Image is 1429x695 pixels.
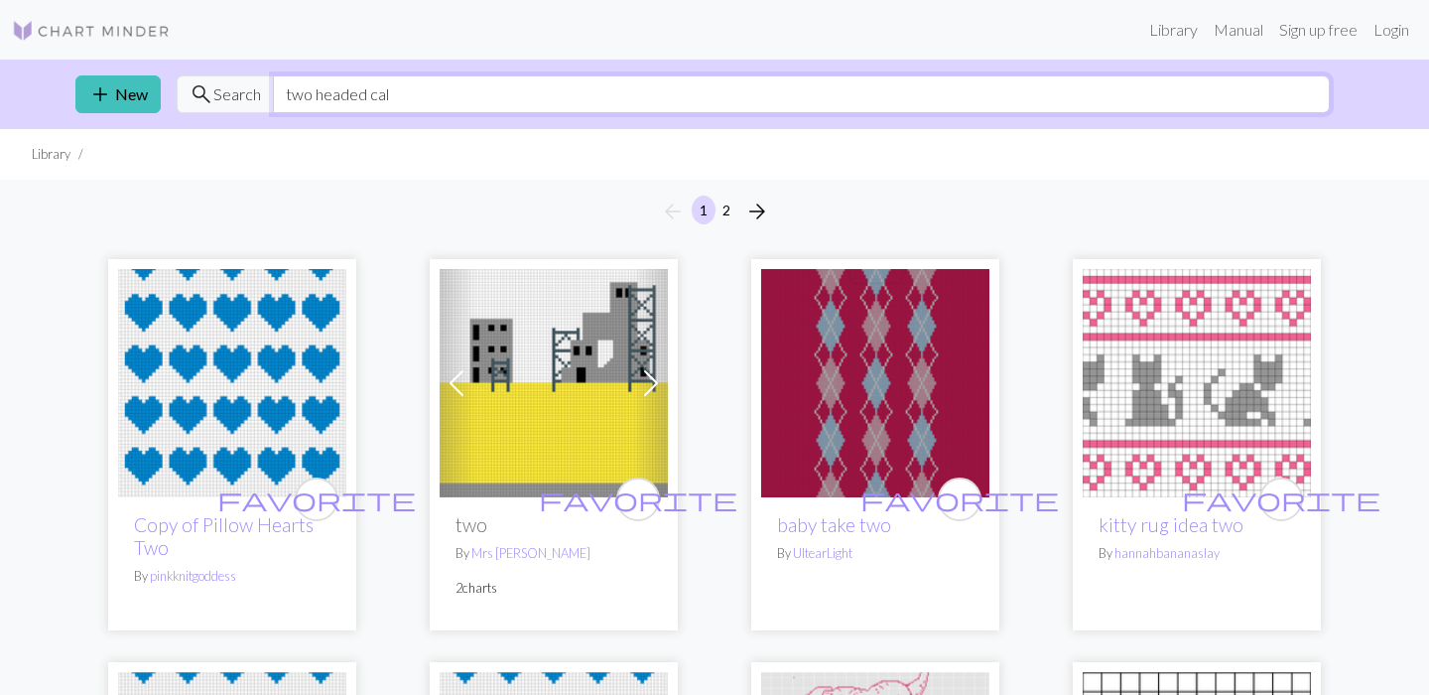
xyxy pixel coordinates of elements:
[1114,545,1220,561] a: hannahbananaslay
[118,269,346,497] img: Pillow Hearts Two
[455,513,652,536] h2: two
[1365,10,1417,50] a: Login
[88,80,112,108] span: add
[213,82,261,106] span: Search
[777,544,974,563] p: By
[12,19,171,43] img: Logo
[440,371,668,390] a: two
[745,200,769,223] i: Next
[714,196,738,224] button: 2
[32,145,70,164] li: Library
[1083,371,1311,390] a: kitty rug idea two
[295,478,338,521] button: favourite
[653,196,777,227] nav: Page navigation
[539,480,737,519] i: favourite
[539,484,737,514] span: favorite
[118,371,346,390] a: Pillow Hearts Two
[455,579,652,598] p: 2 charts
[134,567,330,586] p: By
[737,196,777,227] button: Next
[471,545,590,561] a: Mrs [PERSON_NAME]
[75,75,161,113] a: New
[440,269,668,497] img: two
[1271,10,1365,50] a: Sign up free
[761,371,989,390] a: baby take two
[150,568,236,584] a: pinkknitgoddess
[745,198,769,225] span: arrow_forward
[860,484,1059,514] span: favorite
[777,513,891,536] a: baby take two
[1259,478,1303,521] button: favourite
[1182,484,1380,514] span: favorite
[190,80,213,108] span: search
[938,478,981,521] button: favourite
[860,480,1059,519] i: favourite
[616,478,660,521] button: favourite
[761,269,989,497] img: baby take two
[1099,513,1243,536] a: kitty rug idea two
[1206,10,1271,50] a: Manual
[134,513,314,559] a: Copy of Pillow Hearts Two
[1182,480,1380,519] i: favourite
[692,196,715,224] button: 1
[1083,269,1311,497] img: kitty rug idea two
[455,544,652,563] p: By
[217,480,416,519] i: favourite
[793,545,852,561] a: UltearLight
[1099,544,1295,563] p: By
[217,484,416,514] span: favorite
[1141,10,1206,50] a: Library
